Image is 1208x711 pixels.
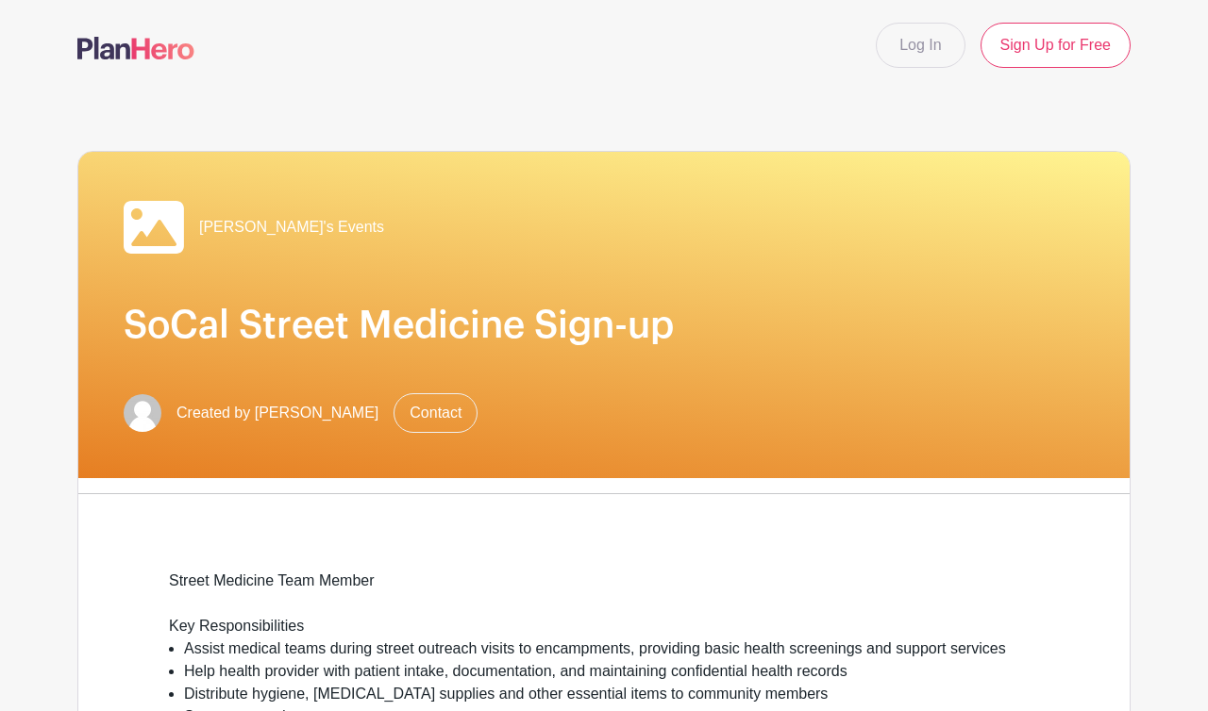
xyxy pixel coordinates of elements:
li: Help health provider with patient intake, documentation, and maintaining confidential health records [184,660,1039,683]
a: Log In [876,23,965,68]
span: Created by [PERSON_NAME] [176,402,378,424]
span: [PERSON_NAME]'s Events [199,216,384,239]
a: Contact [394,393,478,433]
a: Sign Up for Free [981,23,1131,68]
h1: SoCal Street Medicine Sign-up [124,303,1084,348]
div: Key Responsibilities [169,615,1039,637]
li: Distribute hygiene, [MEDICAL_DATA] supplies and other essential items to community members [184,683,1039,705]
div: Street Medicine Team Member [169,570,1039,615]
img: logo-507f7623f17ff9eddc593b1ce0a138ce2505c220e1c5a4e2b4648c50719b7d32.svg [77,37,194,59]
li: Assist medical teams during street outreach visits to encampments, providing basic health screeni... [184,637,1039,660]
img: default-ce2991bfa6775e67f084385cd625a349d9dcbb7a52a09fb2fda1e96e2d18dcdb.png [124,394,161,432]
